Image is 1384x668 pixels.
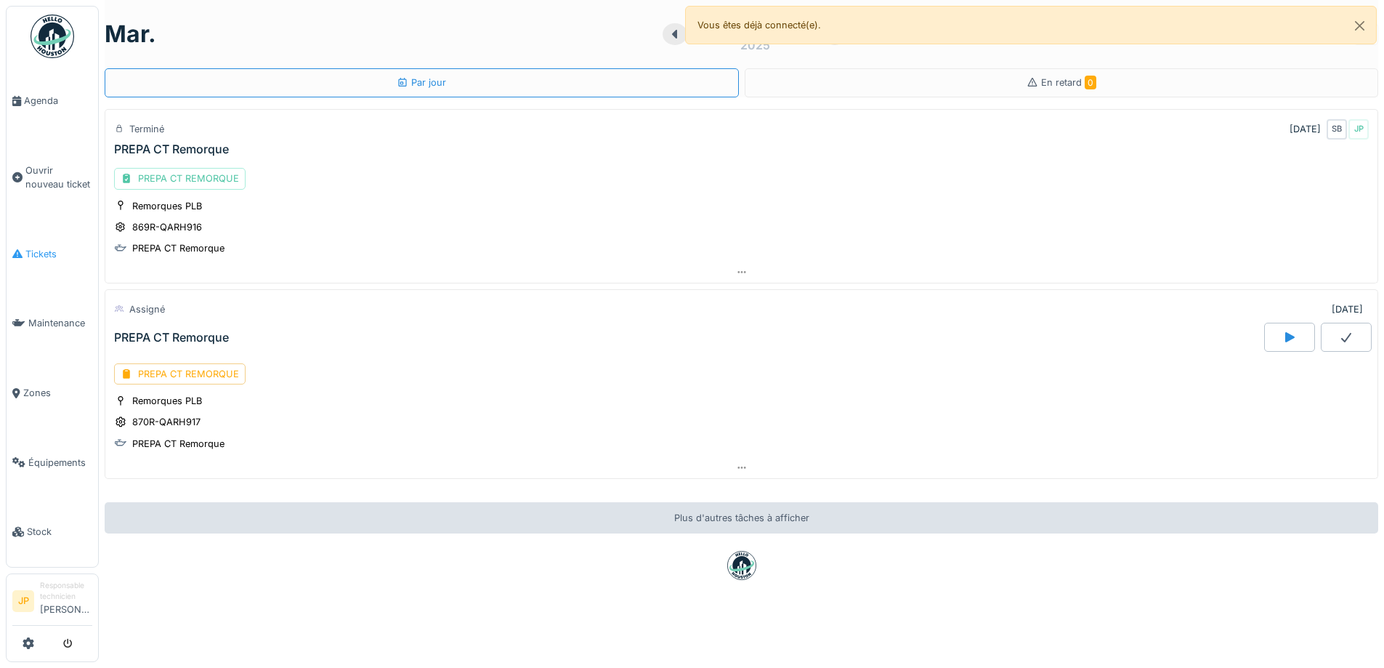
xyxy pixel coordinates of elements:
div: [DATE] [1332,302,1363,316]
div: PREPA CT Remorque [114,142,229,156]
div: 869R-QARH916 [132,220,202,234]
div: PREPA CT Remorque [132,437,224,451]
a: Tickets [7,220,98,289]
div: Vous êtes déjà connecté(e). [685,6,1377,44]
span: Ouvrir nouveau ticket [25,164,92,191]
div: Remorques PLB [132,394,202,408]
span: En retard [1041,77,1096,88]
div: Plus d'autres tâches à afficher [105,502,1378,534]
a: Zones [7,358,98,428]
div: 2025 [740,36,770,54]
div: 870R-QARH917 [132,415,201,429]
h1: mar. [105,20,156,48]
li: [PERSON_NAME] [40,580,92,622]
div: Remorques PLB [132,199,202,213]
div: Terminé [129,122,164,136]
img: Badge_color-CXgf-gQk.svg [31,15,74,58]
a: Maintenance [7,289,98,358]
a: JP Responsable technicien[PERSON_NAME] [12,580,92,626]
div: Responsable technicien [40,580,92,603]
div: Assigné [129,302,165,316]
span: Stock [27,525,92,539]
a: Équipements [7,428,98,498]
span: Zones [23,386,92,400]
span: Maintenance [28,316,92,330]
span: 0 [1085,76,1096,89]
li: JP [12,590,34,612]
div: SB [1327,119,1347,140]
a: Stock [7,497,98,567]
div: Par jour [397,76,446,89]
div: PREPA CT Remorque [132,241,224,255]
span: Agenda [24,94,92,108]
a: Ouvrir nouveau ticket [7,136,98,220]
div: PREPA CT Remorque [114,331,229,345]
div: [DATE] [1290,122,1321,136]
span: Équipements [28,456,92,470]
img: badge-BVDL4wpA.svg [727,551,756,580]
div: PREPA CT REMORQUE [114,363,246,385]
div: PREPA CT REMORQUE [114,168,246,189]
button: Close [1343,7,1376,45]
span: Tickets [25,247,92,261]
div: JP [1348,119,1369,140]
a: Agenda [7,66,98,136]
